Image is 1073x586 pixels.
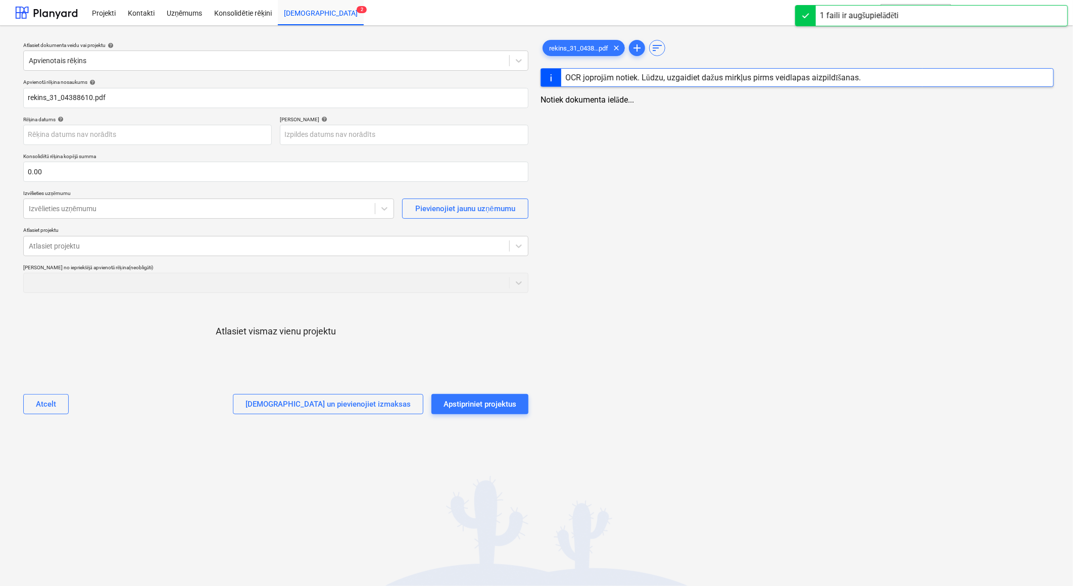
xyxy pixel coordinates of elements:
[23,116,272,123] div: Rēķina datums
[319,116,327,122] span: help
[216,325,336,337] p: Atlasiet vismaz vienu projektu
[1022,538,1073,586] iframe: Chat Widget
[246,398,411,411] div: [DEMOGRAPHIC_DATA] un pievienojiet izmaksas
[23,227,528,235] p: Atlasiet projektu
[280,125,528,145] input: Izpildes datums nav norādīts
[357,6,367,13] span: 2
[23,190,394,199] p: Izvēlieties uzņēmumu
[402,199,528,219] button: Pievienojiet jaunu uzņēmumu
[543,40,625,56] div: rekins_31_0438...pdf
[23,125,272,145] input: Rēķina datums nav norādīts
[23,153,528,162] p: Konsolidētā rēķina kopējā summa
[610,42,622,54] span: clear
[23,42,528,48] div: Atlasiet dokumenta veidu vai projektu
[565,73,861,82] div: OCR joprojām notiek. Lūdzu, uzgaidiet dažus mirkļus pirms veidlapas aizpildīšanas.
[541,95,1054,105] div: Notiek dokumenta ielāde...
[631,42,643,54] span: add
[23,88,528,108] input: Apvienotā rēķina nosaukums
[23,264,528,271] div: [PERSON_NAME] no iepriekšējā apvienotā rēķina (neobligāti)
[23,162,528,182] input: Konsolidētā rēķina kopējā summa
[36,398,56,411] div: Atcelt
[280,116,528,123] div: [PERSON_NAME]
[87,79,95,85] span: help
[820,10,899,22] div: 1 faili ir augšupielādēti
[56,116,64,122] span: help
[233,394,423,414] button: [DEMOGRAPHIC_DATA] un pievienojiet izmaksas
[444,398,516,411] div: Apstipriniet projektus
[651,42,663,54] span: sort
[23,79,528,85] div: Apvienotā rēķina nosaukums
[23,394,69,414] button: Atcelt
[543,44,614,52] span: rekins_31_0438...pdf
[106,42,114,48] span: help
[415,202,515,215] div: Pievienojiet jaunu uzņēmumu
[431,394,528,414] button: Apstipriniet projektus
